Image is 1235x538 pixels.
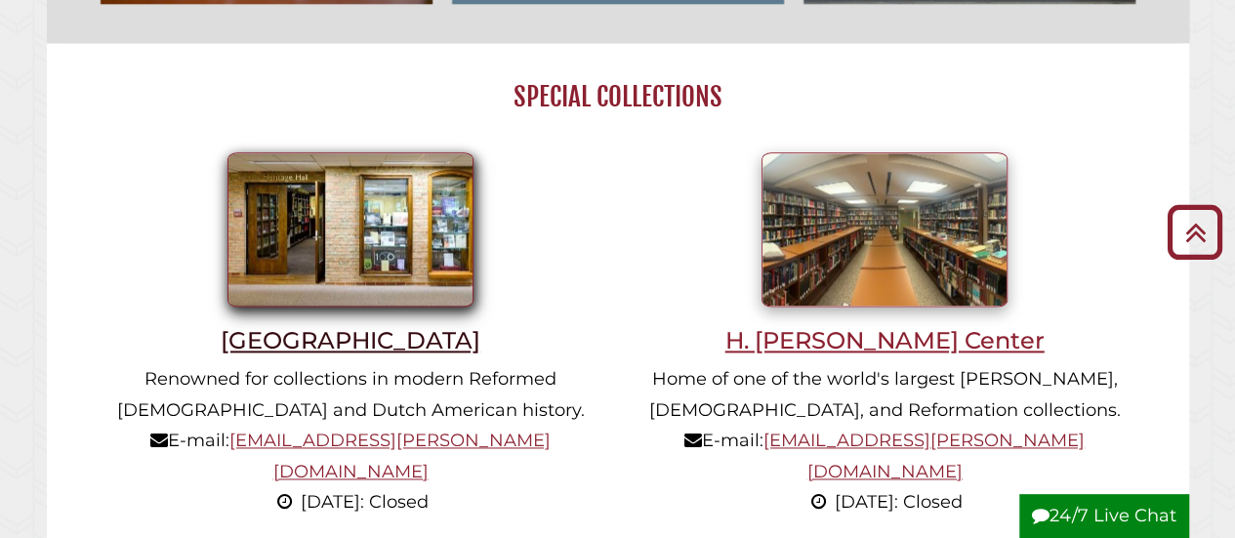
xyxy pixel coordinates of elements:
p: Home of one of the world's largest [PERSON_NAME], [DEMOGRAPHIC_DATA], and Reformation collections... [642,364,1127,518]
a: [EMAIL_ADDRESS][PERSON_NAME][DOMAIN_NAME] [763,430,1085,482]
p: Renowned for collections in modern Reformed [DEMOGRAPHIC_DATA] and Dutch American history. E-mail: [108,364,593,518]
a: H. [PERSON_NAME] Center [642,218,1127,354]
a: Back to Top [1160,216,1230,248]
a: [EMAIL_ADDRESS][PERSON_NAME][DOMAIN_NAME] [229,430,551,482]
h3: H. [PERSON_NAME] Center [642,326,1127,354]
h3: [GEOGRAPHIC_DATA] [108,326,593,354]
img: Heritage Hall entrance [227,152,473,307]
img: Inside Meeter Center [762,152,1008,307]
span: [DATE]: Closed [835,491,963,513]
span: [DATE]: Closed [301,491,429,513]
a: [GEOGRAPHIC_DATA] [108,218,593,354]
h2: Special Collections [83,80,1151,113]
